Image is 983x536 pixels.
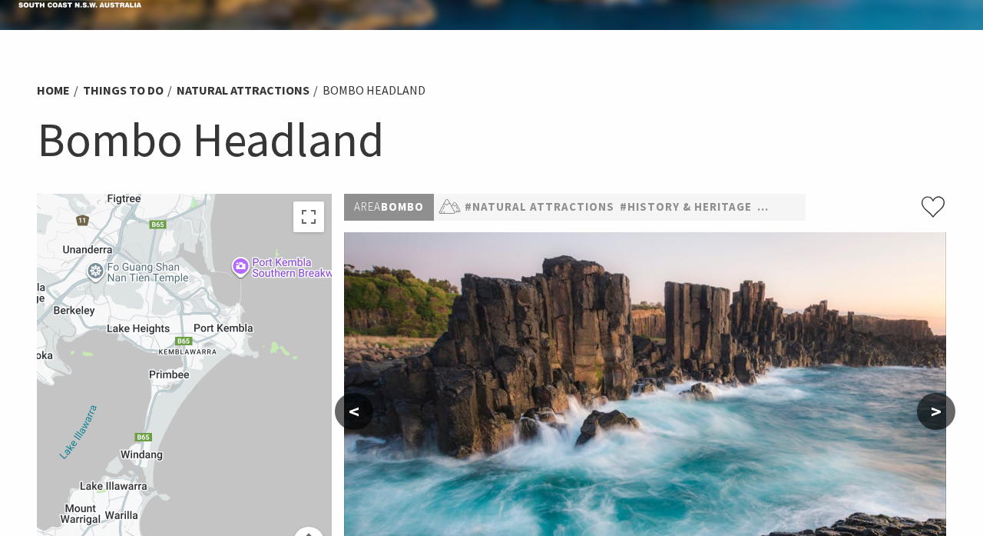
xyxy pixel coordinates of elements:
[354,199,381,214] span: Area
[37,82,70,98] a: Home
[344,194,434,221] p: Bombo
[335,393,373,430] button: <
[465,198,614,217] a: #Natural Attractions
[323,81,425,101] li: Bombo Headland
[293,201,324,232] button: Toggle fullscreen view
[83,82,164,98] a: Things To Do
[37,108,946,171] h1: Bombo Headland
[177,82,309,98] a: Natural Attractions
[917,393,955,430] button: >
[620,198,752,217] a: #History & Heritage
